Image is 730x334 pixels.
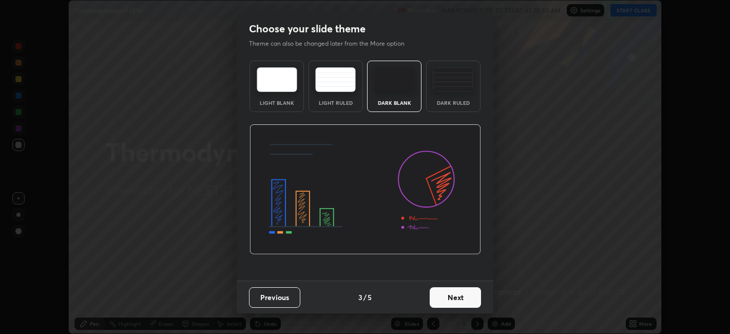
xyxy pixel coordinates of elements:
div: Dark Ruled [433,100,474,105]
div: Dark Blank [374,100,415,105]
img: lightTheme.e5ed3b09.svg [257,67,297,92]
p: Theme can also be changed later from the More option [249,39,415,48]
button: Previous [249,287,300,308]
button: Next [430,287,481,308]
img: darkTheme.f0cc69e5.svg [374,67,415,92]
h4: 5 [368,292,372,303]
div: Light Ruled [315,100,356,105]
div: Light Blank [256,100,297,105]
h4: / [363,292,367,303]
h2: Choose your slide theme [249,22,366,35]
h4: 3 [358,292,362,303]
img: lightRuledTheme.5fabf969.svg [315,67,356,92]
img: darkThemeBanner.d06ce4a2.svg [249,124,481,255]
img: darkRuledTheme.de295e13.svg [433,67,473,92]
